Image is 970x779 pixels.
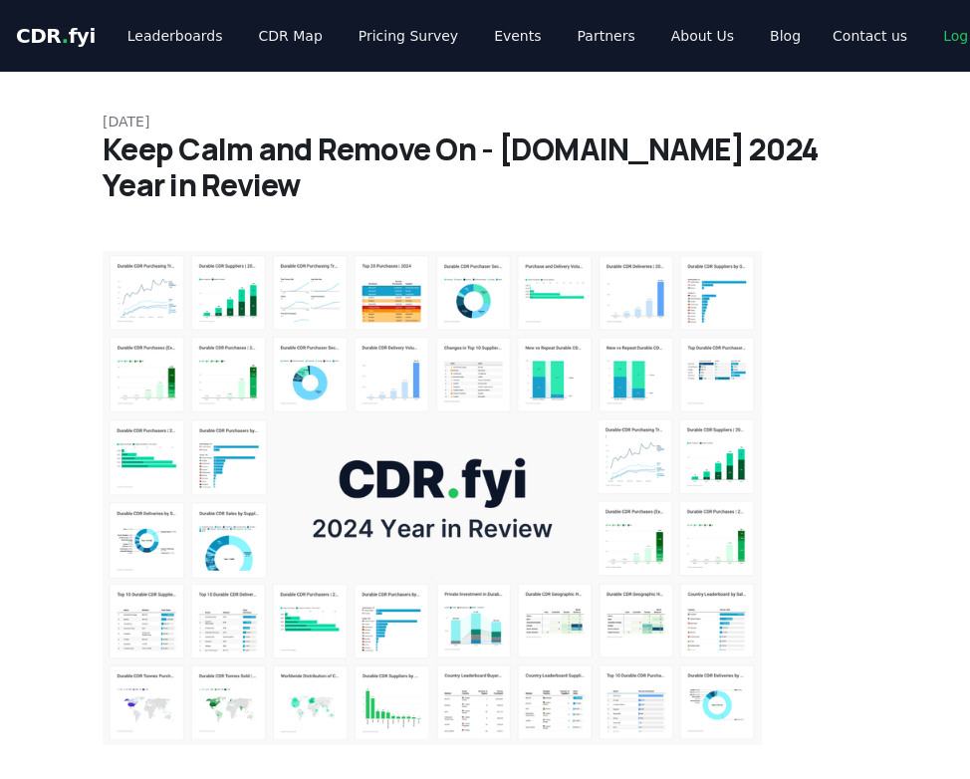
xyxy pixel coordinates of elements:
[62,24,69,48] span: .
[103,131,867,203] h1: Keep Calm and Remove On - [DOMAIN_NAME] 2024 Year in Review
[103,251,762,745] img: blog post image
[343,18,474,54] a: Pricing Survey
[478,18,557,54] a: Events
[112,18,817,54] nav: Main
[562,18,651,54] a: Partners
[655,18,750,54] a: About Us
[754,18,817,54] a: Blog
[112,18,239,54] a: Leaderboards
[16,24,96,48] span: CDR fyi
[817,18,923,54] a: Contact us
[16,22,96,50] a: CDR.fyi
[243,18,339,54] a: CDR Map
[103,112,867,131] p: [DATE]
